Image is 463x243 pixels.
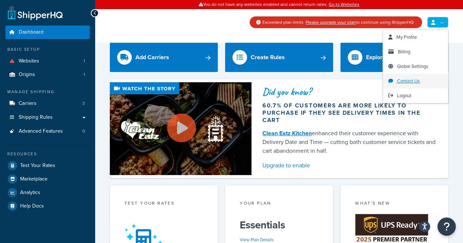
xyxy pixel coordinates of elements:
[397,77,420,84] span: Contact Us
[397,63,428,70] span: Global Settings
[240,219,318,231] h5: Essentials
[5,125,90,138] li: Advanced Features
[240,200,318,208] div: Your Plan
[19,100,37,107] span: Carriers
[110,82,251,175] img: Video thumbnail
[225,43,333,72] a: Create Rules
[5,159,90,172] a: Test Your Rates
[82,128,85,134] span: 0
[110,43,218,72] a: Add Carriers
[5,68,90,81] a: Origins1
[262,160,437,171] a: Upgrade to enable
[240,236,274,243] a: View Plan Details
[5,125,90,138] a: Advanced Features0
[398,48,410,55] span: Billing
[262,129,312,137] a: Clean Eatz Kitchen
[397,92,411,99] span: Logout
[5,68,90,81] li: Origins
[383,74,448,88] a: Contact Us
[82,100,85,107] span: 3
[383,45,448,59] a: Billing
[5,200,90,213] a: Help Docs
[19,29,44,35] span: Dashboard
[20,190,40,196] span: Analytics
[5,26,90,39] a: Dashboard
[262,19,414,26] span: Exceeded plan limits. to continue using ShipperHQ
[20,176,48,182] span: Marketplace
[20,163,55,169] span: Test Your Rates
[5,111,90,124] a: Shipping Rules
[383,88,448,103] a: Logout
[251,52,285,62] div: Create Rules
[5,97,90,110] a: Carriers3
[19,72,35,78] span: Origins
[83,58,85,64] span: 1
[5,54,90,68] a: Websites1
[20,203,44,209] span: Help Docs
[83,72,85,78] span: 1
[355,200,434,208] div: What's New
[5,151,90,157] div: Resources
[396,34,417,41] span: My Profile
[124,200,203,208] div: Test your rates
[262,87,437,97] div: Did you know?
[437,217,456,236] button: Open Resource Center
[383,59,448,74] a: Global Settings
[340,43,448,72] a: Explore Features
[19,58,39,64] span: Websites
[366,52,411,62] div: Explore Features
[5,46,90,53] div: Basic Setup
[329,1,359,8] a: Go to Websites
[5,97,90,110] li: Carriers
[19,128,63,134] span: Advanced Features
[19,114,53,121] span: Shipping Rules
[262,129,437,155] div: enhanced their customer experience with Delivery Date and Time — cutting both customer service ti...
[135,52,169,62] div: Add Carriers
[5,172,90,186] a: Marketplace
[5,186,90,199] a: Analytics
[5,89,90,95] div: Manage Shipping
[383,30,448,45] a: My Profile
[306,19,356,26] a: Please upgrade your plan
[262,102,437,124] div: 60.7% of customers are more likely to purchase if they see delivery times in the cart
